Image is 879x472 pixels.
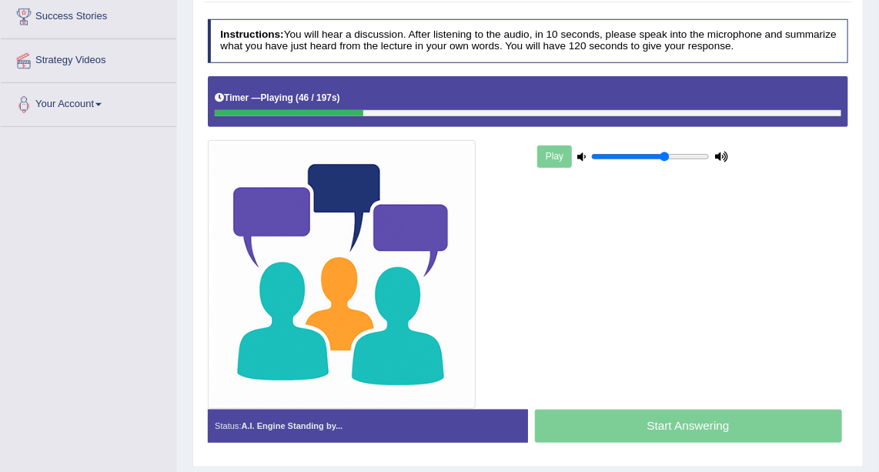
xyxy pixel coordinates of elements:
b: ( [296,92,299,103]
h5: Timer — [215,93,340,103]
b: Instructions: [220,28,283,40]
b: 46 / 197s [299,92,337,103]
a: Your Account [1,83,176,122]
div: Status: [208,410,528,444]
b: ) [337,92,340,103]
h4: You will hear a discussion. After listening to the audio, in 10 seconds, please speak into the mi... [208,19,849,63]
strong: A.I. Engine Standing by... [242,421,343,430]
b: Playing [261,92,293,103]
a: Strategy Videos [1,39,176,78]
